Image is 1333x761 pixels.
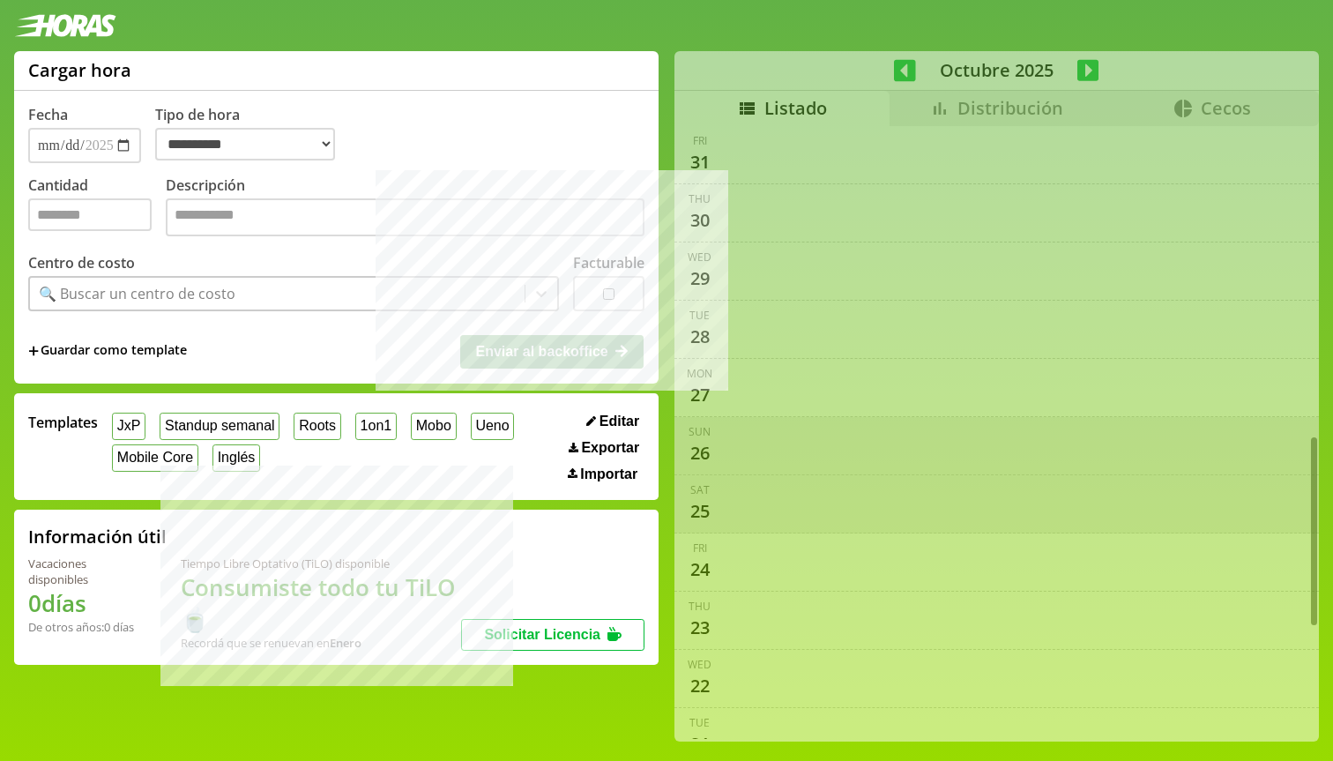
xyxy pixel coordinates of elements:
h1: Consumiste todo tu TiLO 🍵 [181,571,462,635]
div: Recordá que se renuevan en [181,635,462,651]
select: Tipo de hora [155,128,335,160]
button: JxP [112,413,145,440]
button: Inglés [212,444,260,472]
h1: Cargar hora [28,58,131,82]
span: Templates [28,413,98,432]
label: Centro de costo [28,253,135,272]
span: Exportar [581,440,639,456]
button: Standup semanal [160,413,279,440]
div: De otros años: 0 días [28,619,138,635]
label: Descripción [166,175,644,241]
span: + [28,341,39,361]
label: Facturable [573,253,644,272]
h1: 0 días [28,587,138,619]
button: Mobile Core [112,444,198,472]
b: Enero [330,635,361,651]
div: Vacaciones disponibles [28,556,138,587]
button: Ueno [471,413,515,440]
span: Importar [580,466,637,482]
label: Tipo de hora [155,105,349,163]
label: Cantidad [28,175,166,241]
span: +Guardar como template [28,341,187,361]
div: Tiempo Libre Optativo (TiLO) disponible [181,556,462,571]
button: Mobo [411,413,457,440]
button: Roots [294,413,340,440]
span: Editar [599,414,639,429]
img: logotipo [14,14,116,37]
h2: Información útil [28,525,167,548]
input: Cantidad [28,198,152,231]
textarea: Descripción [166,198,644,236]
button: Editar [581,413,644,430]
span: Solicitar Licencia [484,627,600,642]
div: 🔍 Buscar un centro de costo [39,284,235,303]
label: Fecha [28,105,68,124]
button: 1on1 [355,413,397,440]
button: Solicitar Licencia [461,619,644,651]
button: Exportar [563,439,644,457]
